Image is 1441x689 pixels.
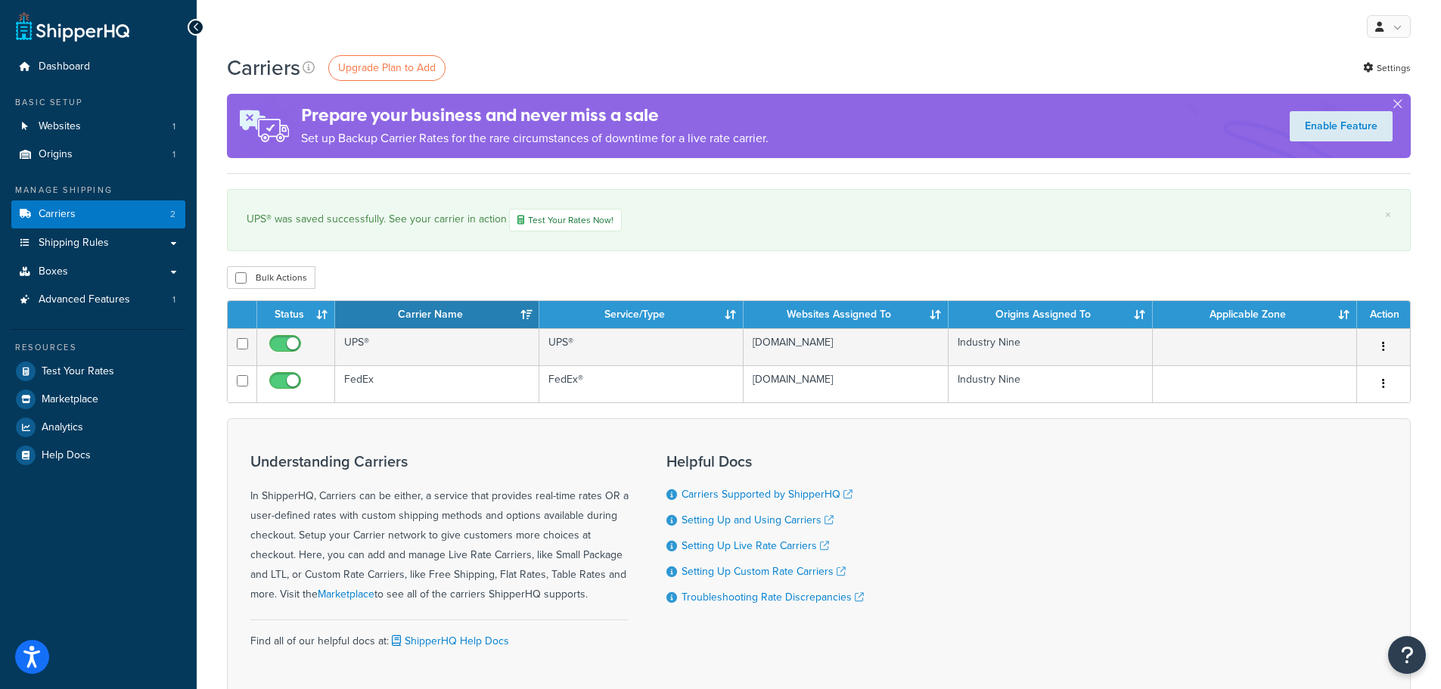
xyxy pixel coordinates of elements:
[11,184,185,197] div: Manage Shipping
[11,414,185,441] a: Analytics
[301,128,769,149] p: Set up Backup Carrier Rates for the rare circumstances of downtime for a live rate carrier.
[11,258,185,286] a: Boxes
[744,301,948,328] th: Websites Assigned To: activate to sort column ascending
[949,301,1153,328] th: Origins Assigned To: activate to sort column ascending
[11,358,185,385] a: Test Your Rates
[682,512,834,528] a: Setting Up and Using Carriers
[328,55,446,81] a: Upgrade Plan to Add
[39,61,90,73] span: Dashboard
[11,113,185,141] a: Websites 1
[11,53,185,81] a: Dashboard
[227,266,315,289] button: Bulk Actions
[1363,57,1411,79] a: Settings
[39,148,73,161] span: Origins
[666,453,864,470] h3: Helpful Docs
[949,365,1153,402] td: Industry Nine
[39,293,130,306] span: Advanced Features
[301,103,769,128] h4: Prepare your business and never miss a sale
[744,328,948,365] td: [DOMAIN_NAME]
[227,94,301,158] img: ad-rules-rateshop-fe6ec290ccb7230408bd80ed9643f0289d75e0ffd9eb532fc0e269fcd187b520.png
[11,341,185,354] div: Resources
[11,286,185,314] li: Advanced Features
[682,563,846,579] a: Setting Up Custom Rate Carriers
[247,209,1391,231] div: UPS® was saved successfully. See your carrier in action
[1388,636,1426,674] button: Open Resource Center
[1357,301,1410,328] th: Action
[682,486,852,502] a: Carriers Supported by ShipperHQ
[250,619,629,651] div: Find all of our helpful docs at:
[227,53,300,82] h1: Carriers
[335,301,539,328] th: Carrier Name: activate to sort column ascending
[39,120,81,133] span: Websites
[1153,301,1357,328] th: Applicable Zone: activate to sort column ascending
[39,265,68,278] span: Boxes
[172,293,175,306] span: 1
[42,393,98,406] span: Marketplace
[172,120,175,133] span: 1
[1385,209,1391,221] a: ×
[1290,111,1393,141] a: Enable Feature
[11,386,185,413] a: Marketplace
[42,421,83,434] span: Analytics
[11,229,185,257] a: Shipping Rules
[170,208,175,221] span: 2
[318,586,374,602] a: Marketplace
[11,96,185,109] div: Basic Setup
[949,328,1153,365] td: Industry Nine
[682,589,864,605] a: Troubleshooting Rate Discrepancies
[39,208,76,221] span: Carriers
[11,200,185,228] a: Carriers 2
[335,365,539,402] td: FedEx
[335,328,539,365] td: UPS®
[539,301,744,328] th: Service/Type: activate to sort column ascending
[39,237,109,250] span: Shipping Rules
[42,449,91,462] span: Help Docs
[11,286,185,314] a: Advanced Features 1
[11,113,185,141] li: Websites
[389,633,509,649] a: ShipperHQ Help Docs
[744,365,948,402] td: [DOMAIN_NAME]
[257,301,335,328] th: Status: activate to sort column ascending
[682,538,829,554] a: Setting Up Live Rate Carriers
[250,453,629,604] div: In ShipperHQ, Carriers can be either, a service that provides real-time rates OR a user-defined r...
[509,209,622,231] a: Test Your Rates Now!
[11,141,185,169] a: Origins 1
[172,148,175,161] span: 1
[539,328,744,365] td: UPS®
[11,141,185,169] li: Origins
[11,200,185,228] li: Carriers
[16,11,129,42] a: ShipperHQ Home
[42,365,114,378] span: Test Your Rates
[539,365,744,402] td: FedEx®
[338,60,436,76] span: Upgrade Plan to Add
[250,453,629,470] h3: Understanding Carriers
[11,442,185,469] a: Help Docs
